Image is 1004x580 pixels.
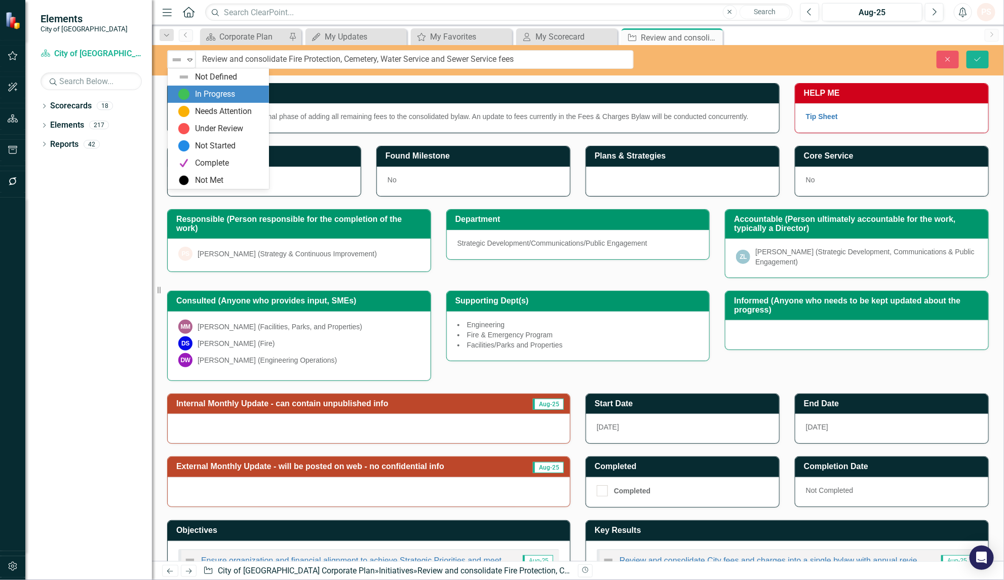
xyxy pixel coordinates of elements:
[970,546,994,570] div: Open Intercom Messenger
[734,215,983,233] h3: Accountable (Person ultimately accountable for the work, typically a Director)
[941,555,972,566] span: Aug-25
[533,462,564,473] span: Aug-25
[595,399,774,408] h3: Start Date
[178,353,192,367] div: DW
[97,102,113,110] div: 18
[467,331,553,339] span: Fire & Emergency Program
[178,71,190,83] img: Not Defined
[5,12,23,29] img: ClearPoint Strategy
[195,158,229,169] div: Complete
[176,462,523,471] h3: External Monthly Update - will be posted on web - no confidential info
[430,30,510,43] div: My Favorites
[804,399,983,408] h3: End Date
[620,556,945,565] a: Review and consolidate City fees and charges into a single bylaw with annual review dates
[740,5,790,19] button: Search
[457,239,647,247] span: Strategic Development/Communications/Public Engagement
[219,30,286,43] div: Corporate Plan
[795,477,988,507] div: Not Completed
[205,4,793,21] input: Search ClearPoint...
[50,120,84,131] a: Elements
[178,157,190,169] img: Complete
[467,341,563,349] span: Facilities/Parks and Properties
[198,249,377,259] div: [PERSON_NAME] (Strategy & Continuous Improvement)
[203,565,570,577] div: » »
[467,321,505,329] span: Engineering
[806,112,838,121] a: Tip Sheet
[826,7,919,19] div: Aug-25
[325,30,404,43] div: My Updates
[41,48,142,60] a: City of [GEOGRAPHIC_DATA] Corporate Plan
[178,336,192,351] div: DS
[176,215,426,233] h3: Responsible (Person responsible for the completion of the work)
[84,140,100,148] div: 42
[413,30,510,43] a: My Favorites
[379,566,413,575] a: Initiatives
[89,121,109,130] div: 217
[178,247,192,261] div: PS
[178,88,190,100] img: In Progress
[195,106,252,118] div: Needs Attention
[597,423,619,431] span: [DATE]
[804,89,983,98] h3: HELP ME
[523,555,553,566] span: Aug-25
[176,526,565,535] h3: Objectives
[198,338,275,349] div: [PERSON_NAME] (Fire)
[176,89,774,98] h3: Description
[171,54,183,66] img: Not Defined
[804,462,983,471] h3: Completion Date
[178,123,190,135] img: Under Review
[417,566,729,575] div: Review and consolidate Fire Protection, Cemetery, Water Service and Sewer Service fees
[595,462,774,471] h3: Completed
[195,89,235,100] div: In Progress
[196,50,634,69] input: This field is required
[806,176,815,184] span: No
[198,322,362,332] div: [PERSON_NAME] (Facilities, Parks, and Properties)
[519,30,615,43] a: My Scorecard
[455,215,705,224] h3: Department
[198,355,337,365] div: [PERSON_NAME] (Engineering Operations)
[533,399,564,410] span: Aug-25
[734,296,983,314] h3: Informed (Anyone who needs to be kept updated about the progress)
[41,25,128,33] small: City of [GEOGRAPHIC_DATA]
[595,151,774,161] h3: Plans & Strategies
[178,140,190,152] img: Not Started
[535,30,615,43] div: My Scorecard
[595,526,983,535] h3: Key Results
[195,71,237,83] div: Not Defined
[176,399,514,408] h3: Internal Monthly Update - can contain unpublished info
[178,111,768,122] div: This project represents the final phase of adding all remaining fees to the consolidated bylaw. A...
[41,13,128,25] span: Elements
[218,566,375,575] a: City of [GEOGRAPHIC_DATA] Corporate Plan
[977,3,995,21] button: PS
[755,247,978,267] div: [PERSON_NAME] (Strategic Development, Communications & Public Engagement)
[195,140,236,152] div: Not Started
[804,151,983,161] h3: Core Service
[50,139,79,150] a: Reports
[822,3,922,21] button: Aug-25
[308,30,404,43] a: My Updates
[602,554,614,566] img: Not Defined
[806,423,828,431] span: [DATE]
[754,8,776,16] span: Search
[178,105,190,118] img: Needs Attention
[176,296,426,305] h3: Consulted (Anyone who provides input, SMEs)
[203,30,286,43] a: Corporate Plan
[385,151,565,161] h3: Found Milestone
[388,176,397,184] span: No
[195,175,223,186] div: Not Met
[50,100,92,112] a: Scorecards
[178,320,192,334] div: MM
[641,31,720,44] div: Review and consolidate Fire Protection, Cemetery, Water Service and Sewer Service fees
[178,174,190,186] img: Not Met
[736,250,750,264] div: ZL
[201,556,635,565] a: Ensure organization and financial alignment to achieve Strategic Priorities and meet the needs of...
[41,72,142,90] input: Search Below...
[195,123,243,135] div: Under Review
[184,554,196,566] img: Not Defined
[455,296,705,305] h3: Supporting Dept(s)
